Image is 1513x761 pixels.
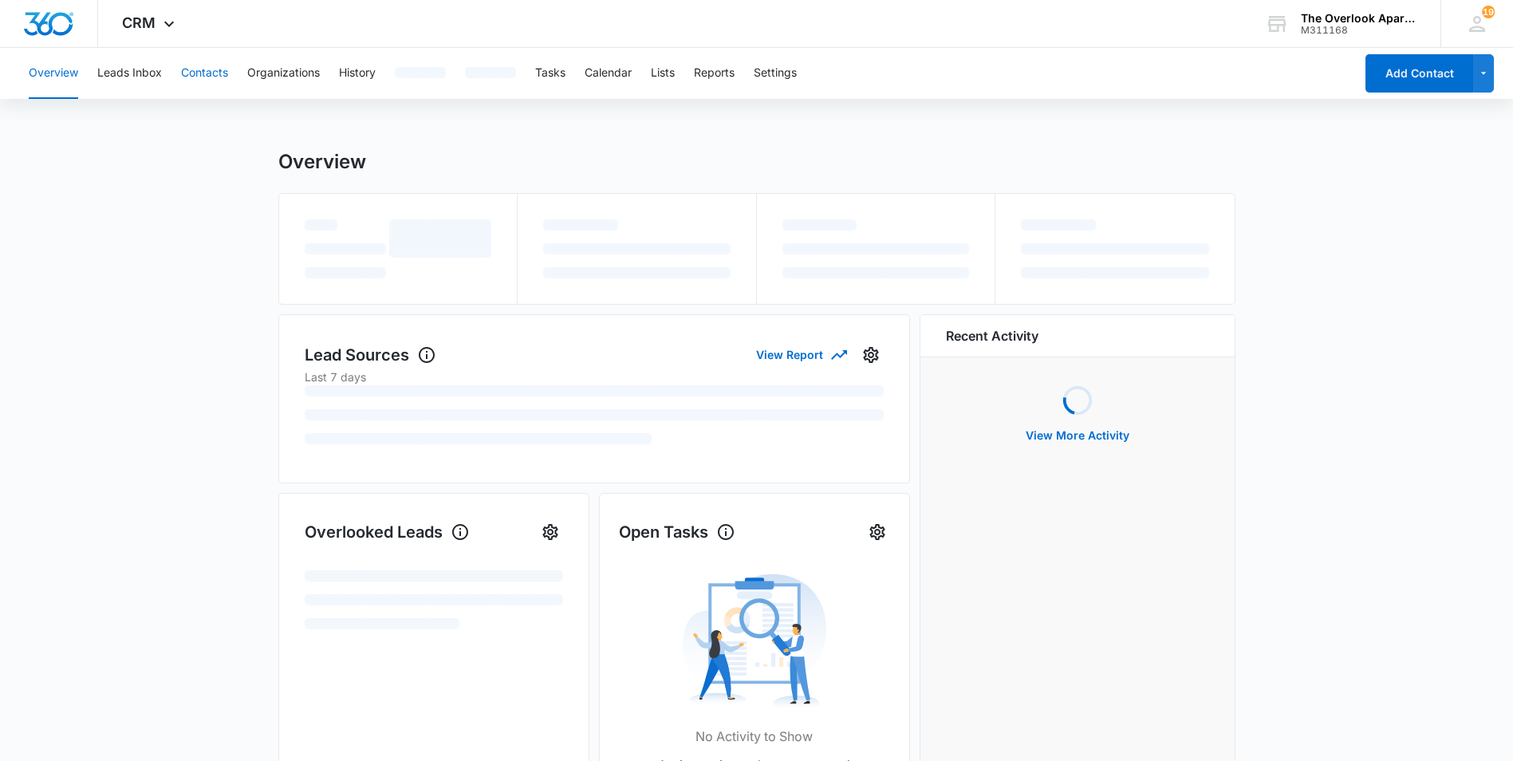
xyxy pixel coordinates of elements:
button: Contacts [181,48,228,99]
button: Reports [694,48,735,99]
button: Tasks [535,48,565,99]
button: History [339,48,376,99]
h1: Overview [278,150,366,174]
button: Calendar [585,48,632,99]
div: notifications count [1482,6,1495,18]
button: Overview [29,48,78,99]
button: View More Activity [1010,416,1145,455]
button: View Report [756,341,845,369]
h1: Overlooked Leads [305,520,470,544]
p: No Activity to Show [695,727,813,746]
button: Settings [865,519,890,545]
h1: Lead Sources [305,343,436,367]
button: Settings [538,519,563,545]
button: Add Contact [1365,54,1473,93]
p: Last 7 days [305,369,884,385]
h1: Open Tasks [619,520,735,544]
div: account id [1301,25,1417,36]
span: 19 [1482,6,1495,18]
button: Settings [858,342,884,368]
button: Leads Inbox [97,48,162,99]
button: Settings [754,48,797,99]
span: CRM [122,14,156,31]
button: Organizations [247,48,320,99]
h6: Recent Activity [946,326,1038,345]
div: account name [1301,12,1417,25]
button: Lists [651,48,675,99]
